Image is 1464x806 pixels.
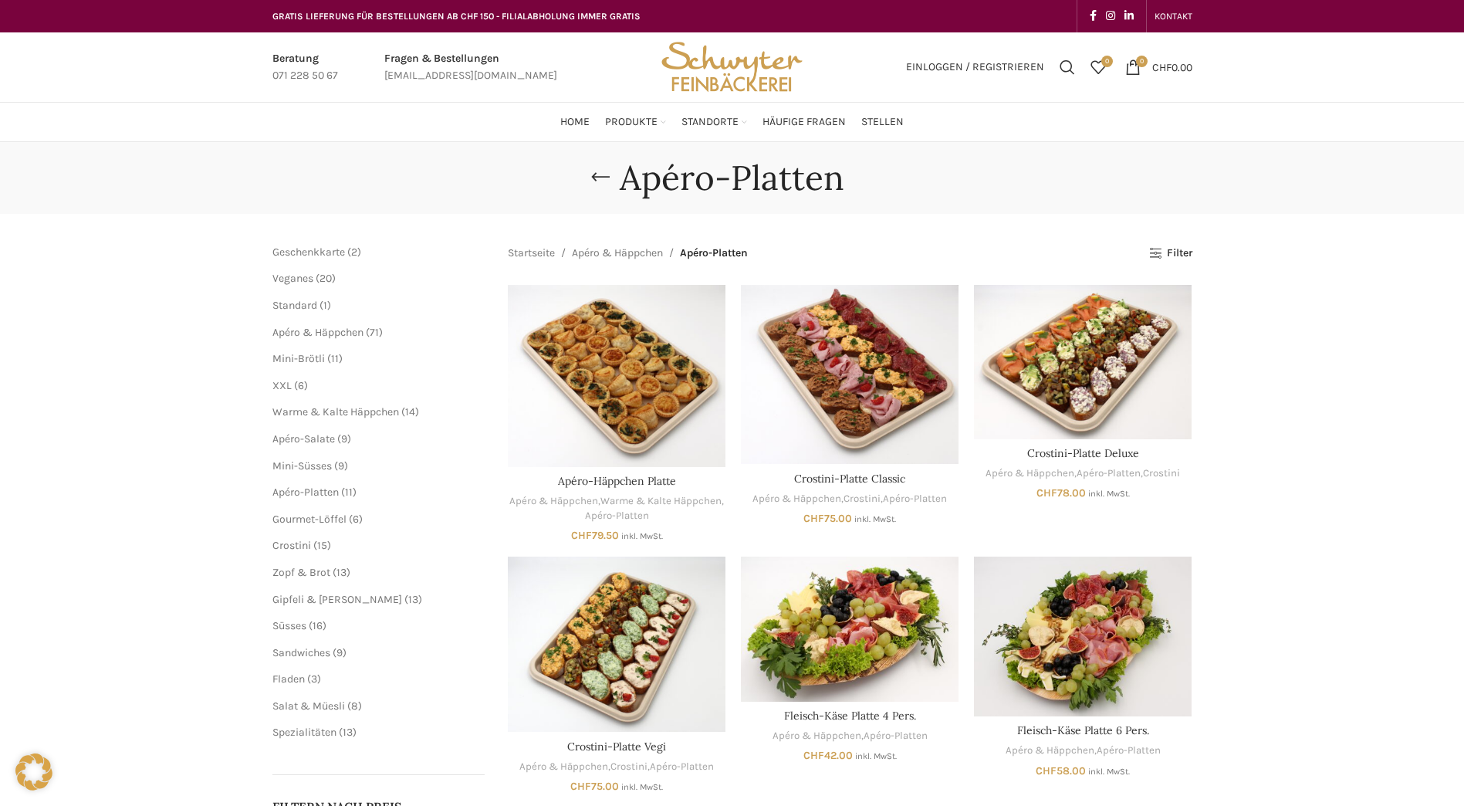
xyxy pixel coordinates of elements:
[1143,466,1180,481] a: Crostini
[272,432,335,445] a: Apéro-Salate
[272,11,641,22] span: GRATIS LIEFERUNG FÜR BESTELLUNGEN AB CHF 150 - FILIALABHOLUNG IMMER GRATIS
[741,492,959,506] div: , ,
[272,513,347,526] a: Gourmet-Löffel
[272,539,311,552] span: Crostini
[1088,489,1130,499] small: inkl. MwSt.
[1155,11,1192,22] span: KONTAKT
[1085,5,1101,27] a: Facebook social link
[272,50,338,85] a: Infobox link
[508,285,725,467] a: Apéro-Häppchen Platte
[741,557,959,702] a: Fleisch-Käse Platte 4 Pers.
[370,326,379,339] span: 71
[272,405,399,418] a: Warme & Kalte Häppchen
[854,514,896,524] small: inkl. MwSt.
[405,405,415,418] span: 14
[741,285,959,464] a: Crostini-Platte Classic
[384,50,557,85] a: Infobox link
[351,246,357,259] span: 2
[605,115,658,130] span: Produkte
[1077,466,1141,481] a: Apéro-Platten
[519,760,608,774] a: Apéro & Häppchen
[1017,723,1149,737] a: Fleisch-Käse Platte 6 Pers.
[1083,52,1114,83] div: Meine Wunschliste
[311,672,317,686] span: 3
[272,619,306,632] span: Süsses
[351,699,358,713] span: 8
[272,299,317,312] span: Standard
[620,157,844,198] h1: Apéro-Platten
[1152,60,1172,73] span: CHF
[508,494,725,523] div: , ,
[508,557,725,733] a: Crostini-Platte Vegi
[773,729,861,743] a: Apéro & Häppchen
[508,760,725,774] div: , ,
[898,52,1052,83] a: Einloggen / Registrieren
[1083,52,1114,83] a: 0
[1120,5,1138,27] a: Linkedin social link
[1117,52,1200,83] a: 0 CHF0.00
[272,272,313,285] a: Veganes
[320,272,332,285] span: 20
[621,531,663,541] small: inkl. MwSt.
[509,494,598,509] a: Apéro & Häppchen
[861,107,904,137] a: Stellen
[272,646,330,659] a: Sandwiches
[272,326,363,339] a: Apéro & Häppchen
[1006,743,1094,758] a: Apéro & Häppchen
[272,593,402,606] a: Gipfeli & [PERSON_NAME]
[974,285,1192,439] a: Crostini-Platte Deluxe
[1101,56,1113,67] span: 0
[272,566,330,579] a: Zopf & Brot
[508,245,555,262] a: Startseite
[784,709,916,723] a: Fleisch-Käse Platte 4 Pers.
[762,107,846,137] a: Häufige Fragen
[680,245,748,262] span: Apéro-Platten
[1027,446,1139,460] a: Crostini-Platte Deluxe
[803,512,824,525] span: CHF
[1036,486,1086,500] bdi: 78.00
[341,432,347,445] span: 9
[610,760,647,774] a: Crostini
[794,472,905,486] a: Crostini-Platte Classic
[272,379,292,392] a: XXL
[656,59,807,73] a: Site logo
[571,529,619,542] bdi: 79.50
[272,699,345,713] a: Salat & Müesli
[605,107,666,137] a: Produkte
[1149,247,1192,260] a: Filter
[681,107,747,137] a: Standorte
[331,352,339,365] span: 11
[323,299,327,312] span: 1
[803,749,824,762] span: CHF
[272,672,305,686] a: Fladen
[585,509,649,523] a: Apéro-Platten
[265,107,1200,137] div: Main navigation
[1036,764,1057,777] span: CHF
[974,557,1192,716] a: Fleisch-Käse Platte 6 Pers.
[317,539,327,552] span: 15
[272,486,339,499] a: Apéro-Platten
[272,726,336,739] span: Spezialitäten
[861,115,904,130] span: Stellen
[986,466,1074,481] a: Apéro & Häppchen
[572,245,663,262] a: Apéro & Häppchen
[272,246,345,259] span: Geschenkkarte
[1136,56,1148,67] span: 0
[313,619,323,632] span: 16
[345,486,353,499] span: 11
[762,115,846,130] span: Häufige Fragen
[1036,764,1086,777] bdi: 58.00
[570,780,619,793] bdi: 75.00
[803,512,852,525] bdi: 75.00
[272,352,325,365] span: Mini-Brötli
[353,513,359,526] span: 6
